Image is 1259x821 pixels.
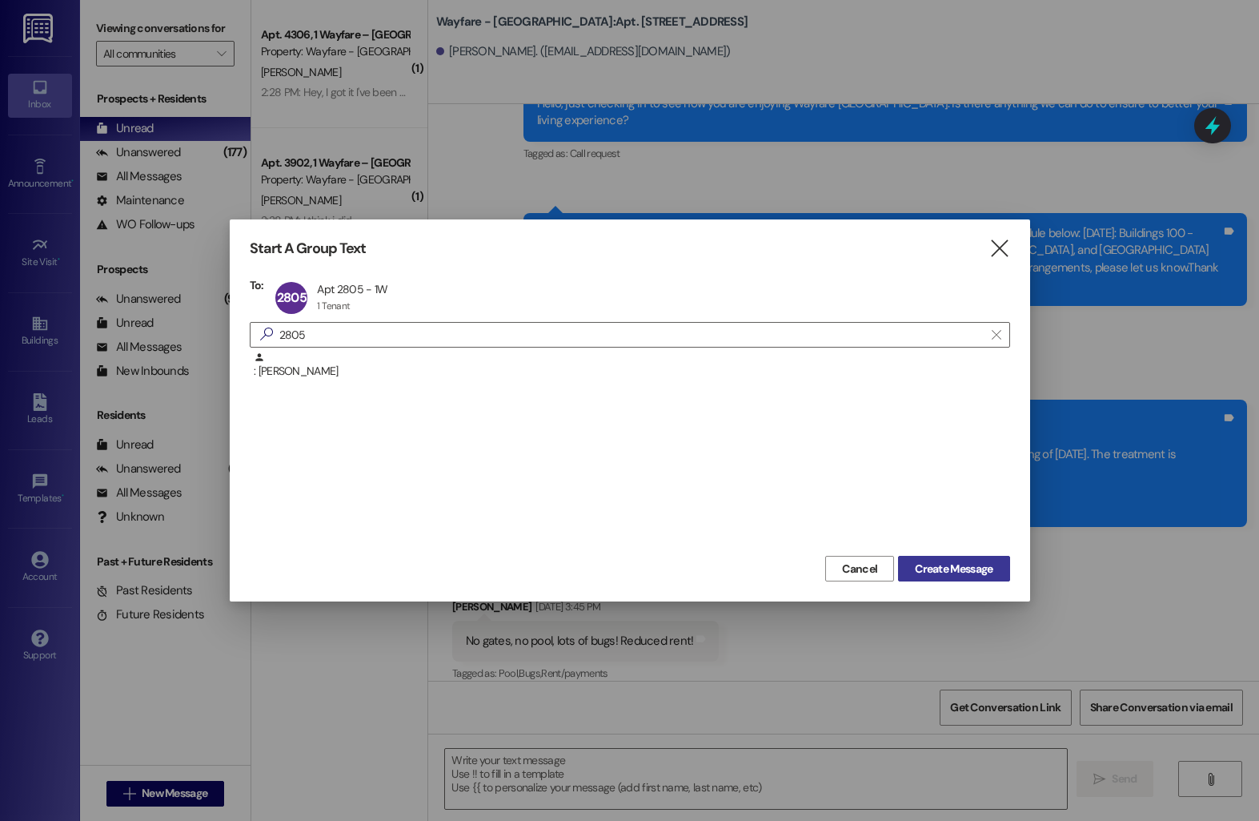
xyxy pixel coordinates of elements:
div: 1 Tenant [317,300,350,312]
span: 2805 [277,289,307,306]
span: Create Message [915,561,992,578]
h3: To: [250,278,264,292]
button: Clear text [984,323,1009,347]
input: Search for any contact or apartment [279,324,984,346]
i:  [992,328,1000,341]
i:  [988,240,1010,257]
i:  [254,326,279,343]
span: Cancel [842,561,877,578]
button: Cancel [825,556,894,582]
div: Apt 2805 - 1W [317,282,387,296]
div: : [PERSON_NAME] [254,352,1010,380]
h3: Start A Group Text [250,239,367,258]
button: Create Message [898,556,1009,582]
div: : [PERSON_NAME] [250,352,1010,392]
